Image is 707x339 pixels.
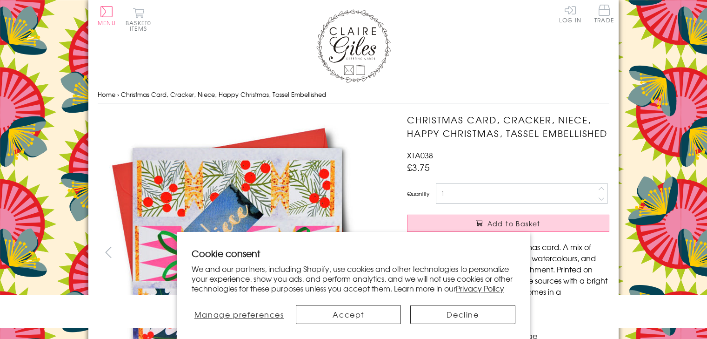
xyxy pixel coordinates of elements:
h2: Cookie consent [192,247,515,260]
span: Manage preferences [194,309,284,320]
span: Menu [98,19,116,27]
span: XTA038 [407,149,433,161]
button: Menu [98,6,116,26]
a: Trade [594,5,614,25]
a: Home [98,90,115,99]
button: Basket0 items [126,7,151,31]
button: Accept [296,305,401,324]
label: Quantity [407,190,429,198]
span: 0 items [130,19,151,33]
img: Claire Giles Greetings Cards [316,9,391,83]
button: Add to Basket [407,215,609,232]
p: We and our partners, including Shopify, use cookies and other technologies to personalize your ex... [192,264,515,293]
button: Decline [410,305,515,324]
span: £3.75 [407,161,430,174]
nav: breadcrumbs [98,85,609,104]
a: Privacy Policy [456,283,504,294]
span: › [117,90,119,99]
span: Add to Basket [487,219,540,228]
a: Log In [559,5,581,23]
span: Trade [594,5,614,23]
span: Christmas Card, Cracker, Niece, Happy Christmas, Tassel Embellished [121,90,326,99]
button: prev [98,242,119,263]
button: Manage preferences [192,305,287,324]
h1: Christmas Card, Cracker, Niece, Happy Christmas, Tassel Embellished [407,113,609,140]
